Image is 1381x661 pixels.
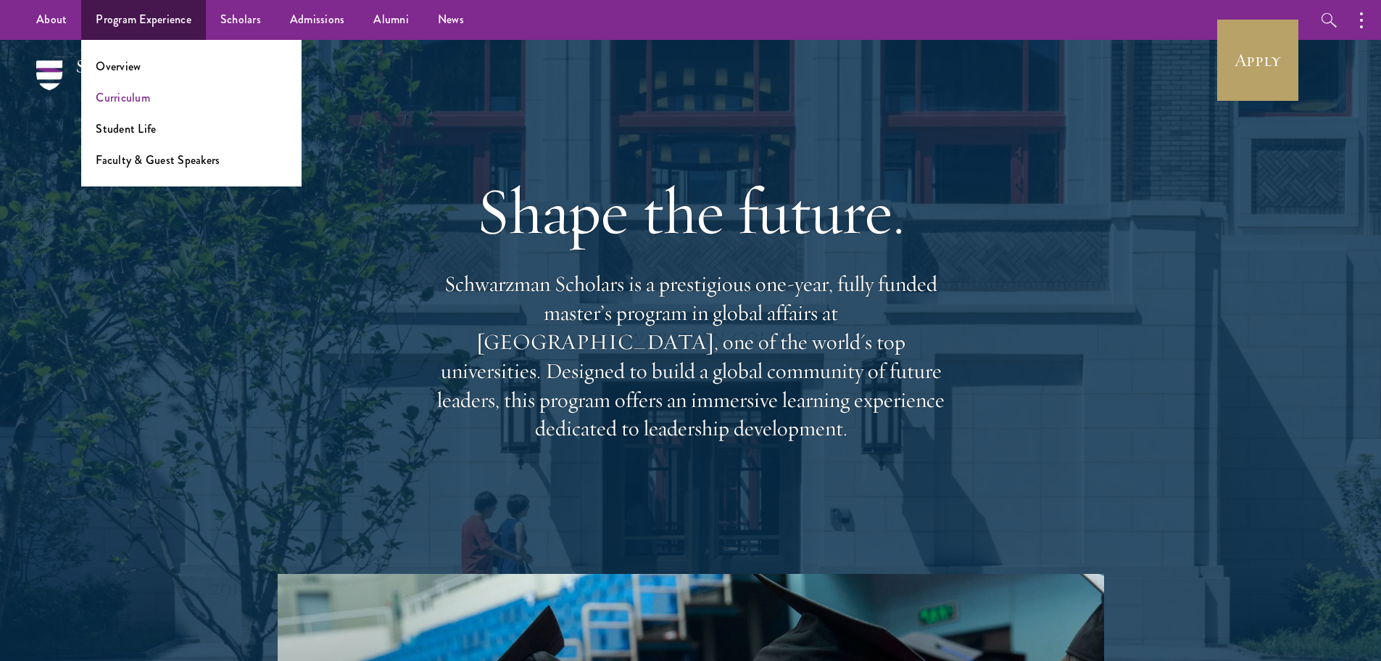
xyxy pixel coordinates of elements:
a: Curriculum [96,89,150,106]
img: Schwarzman Scholars [36,60,188,111]
a: Student Life [96,120,156,137]
h1: Shape the future. [430,171,952,252]
a: Faculty & Guest Speakers [96,152,220,168]
a: Apply [1217,20,1298,101]
p: Schwarzman Scholars is a prestigious one-year, fully funded master’s program in global affairs at... [430,270,952,443]
a: Overview [96,58,141,75]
